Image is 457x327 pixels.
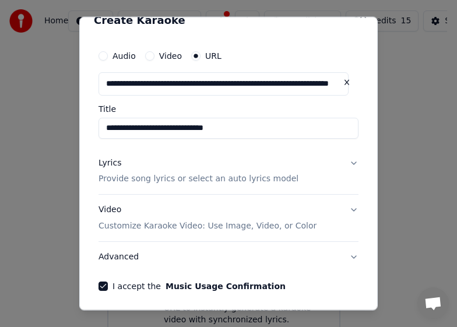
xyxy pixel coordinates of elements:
label: I accept the [113,282,286,290]
div: Video [99,204,317,232]
p: Customize Karaoke Video: Use Image, Video, or Color [99,220,317,232]
label: URL [205,51,222,59]
button: VideoCustomize Karaoke Video: Use Image, Video, or Color [99,195,358,241]
button: LyricsProvide song lyrics or select an auto lyrics model [99,147,358,194]
label: Audio [113,51,136,59]
button: Advanced [99,242,358,272]
div: Lyrics [99,157,121,168]
label: Video [159,51,182,59]
label: Title [99,104,358,112]
button: I accept the [166,282,286,290]
p: Provide song lyrics or select an auto lyrics model [99,173,298,185]
h2: Create Karaoke [94,15,363,25]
